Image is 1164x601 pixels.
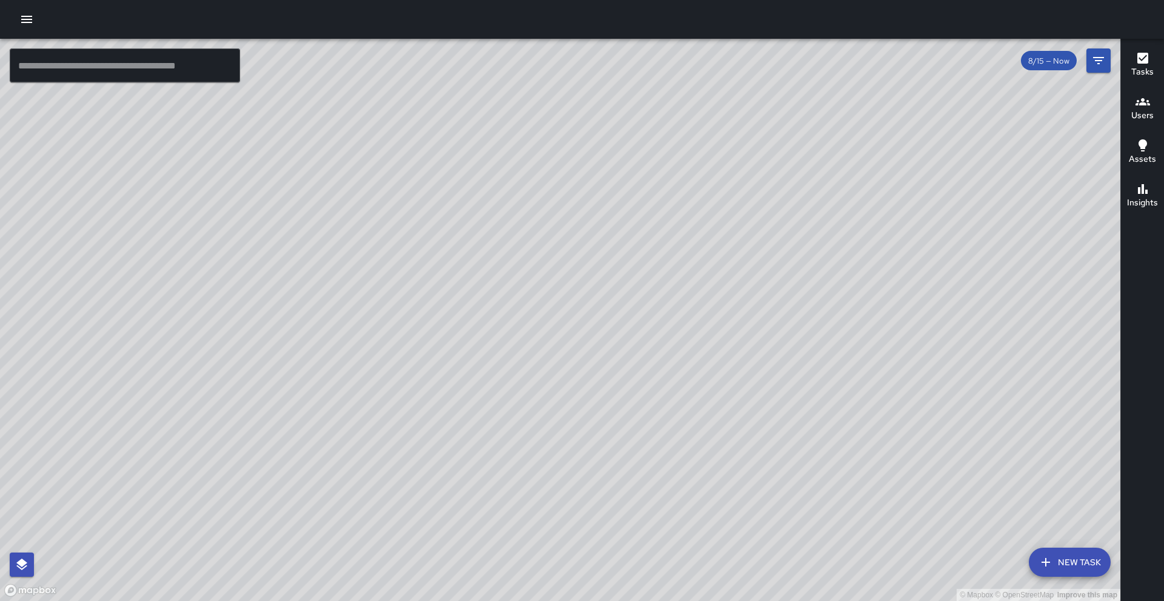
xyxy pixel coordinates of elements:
button: Insights [1121,174,1164,218]
button: Assets [1121,131,1164,174]
h6: Tasks [1131,65,1154,79]
button: Tasks [1121,44,1164,87]
h6: Users [1131,109,1154,122]
h6: Insights [1127,196,1158,210]
span: 8/15 — Now [1021,56,1077,66]
button: Filters [1086,48,1111,73]
button: Users [1121,87,1164,131]
button: New Task [1029,548,1111,577]
h6: Assets [1129,153,1156,166]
